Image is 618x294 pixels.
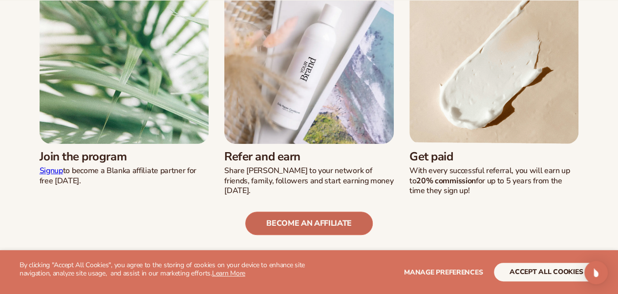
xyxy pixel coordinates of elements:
[20,261,309,278] p: By clicking "Accept All Cookies", you agree to the storing of cookies on your device to enhance s...
[404,268,483,277] span: Manage preferences
[40,150,209,164] h3: Join the program
[40,165,63,176] a: Signup
[409,166,579,196] p: With every successful referral, you will earn up to for up to 5 years from the time they sign up!
[224,150,394,164] h3: Refer and earn
[212,269,245,278] a: Learn More
[40,166,209,186] p: to become a Blanka affiliate partner for free [DATE].
[416,176,476,186] strong: 20% commission
[224,166,394,196] p: Share [PERSON_NAME] to your network of friends, family, followers and start earning money [DATE].
[584,261,608,284] div: Open Intercom Messenger
[494,263,598,281] button: accept all cookies
[404,263,483,281] button: Manage preferences
[245,212,373,235] a: become an affiliate
[409,150,579,164] h3: Get paid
